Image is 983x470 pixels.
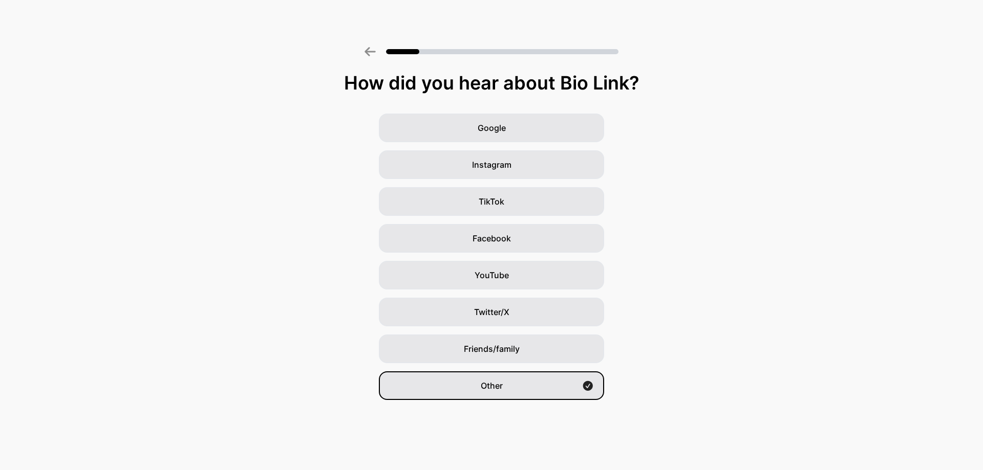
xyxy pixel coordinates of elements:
span: TikTok [479,195,504,208]
span: YouTube [475,269,509,281]
span: Friends/family [464,343,520,355]
span: Other [481,379,503,392]
span: Twitter/X [474,306,509,318]
span: Instagram [472,159,511,171]
span: Facebook [473,232,511,244]
span: Google [478,122,506,134]
div: How did you hear about Bio Link? [5,73,978,93]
